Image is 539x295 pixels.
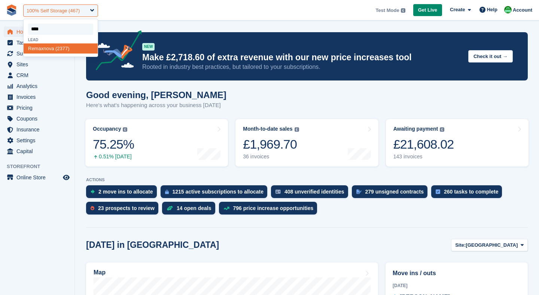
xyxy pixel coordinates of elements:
a: 14 open deals [162,202,219,218]
a: 260 tasks to complete [431,185,506,202]
a: Preview store [62,173,71,182]
div: Occupancy [93,126,121,132]
span: Coupons [16,113,61,124]
div: 143 invoices [393,153,454,160]
div: 23 prospects to review [98,205,155,211]
a: menu [4,103,71,113]
img: prospect-51fa495bee0391a8d652442698ab0144808aea92771e9ea1ae160a38d050c398.svg [91,206,94,210]
img: deal-1b604bf984904fb50ccaf53a9ad4b4a5d6e5aea283cecdc64d6e3604feb123c2.svg [167,206,173,211]
h2: Map [94,269,106,276]
div: 408 unverified identities [284,189,344,195]
a: 1215 active subscriptions to allocate [161,185,271,202]
div: 2 move ins to allocate [98,189,153,195]
div: Awaiting payment [393,126,438,132]
div: Lead [24,38,98,42]
h2: Move ins / outs [393,269,521,278]
img: price-adjustments-announcement-icon-8257ccfd72463d97f412b2fc003d46551f7dbcb40ab6d574587a9cd5c0d94... [89,30,142,73]
img: move_ins_to_allocate_icon-fdf77a2bb77ea45bf5b3d319d69a93e2d87916cf1d5bf7949dd705db3b84f3ca.svg [91,189,95,194]
img: icon-info-grey-7440780725fd019a000dd9b08b2336e03edf1995a4989e88bcd33f0948082b44.svg [295,127,299,132]
span: Test Mode [375,7,399,14]
img: task-75834270c22a3079a89374b754ae025e5fb1db73e45f91037f5363f120a921f8.svg [436,189,440,194]
div: 796 price increase opportunities [233,205,314,211]
img: verify_identity-adf6edd0f0f0b5bbfe63781bf79b02c33cf7c696d77639b501bdc392416b5a36.svg [275,189,281,194]
img: Laura Carlisle [504,6,512,13]
span: Online Store [16,172,61,183]
img: price_increase_opportunities-93ffe204e8149a01c8c9dc8f82e8f89637d9d84a8eef4429ea346261dce0b2c0.svg [223,207,229,210]
span: Analytics [16,81,61,91]
span: Account [513,6,532,14]
button: Check it out → [468,50,513,63]
span: Get Live [418,6,437,14]
span: Sites [16,59,61,70]
div: £21,608.02 [393,137,454,152]
a: Occupancy 75.25% 0.51% [DATE] [85,119,228,167]
a: menu [4,48,71,59]
div: 100% Self Storage (467) [27,7,80,15]
span: Home [16,27,61,37]
a: 2 move ins to allocate [86,185,161,202]
div: xnova (2377) [24,43,98,54]
a: menu [4,70,71,80]
p: Rooted in industry best practices, but tailored to your subscriptions. [142,63,462,71]
h1: Good evening, [PERSON_NAME] [86,90,226,100]
a: menu [4,124,71,135]
span: Site: [455,241,466,249]
div: 36 invoices [243,153,299,160]
span: Storefront [7,163,74,170]
div: 75.25% [93,137,134,152]
div: Month-to-date sales [243,126,292,132]
h2: [DATE] in [GEOGRAPHIC_DATA] [86,240,219,250]
div: NEW [142,43,155,51]
span: Settings [16,135,61,146]
div: [DATE] [393,282,521,289]
a: menu [4,37,71,48]
img: active_subscription_to_allocate_icon-d502201f5373d7db506a760aba3b589e785aa758c864c3986d89f69b8ff3... [165,189,169,194]
button: Site: [GEOGRAPHIC_DATA] [451,239,528,251]
img: icon-info-grey-7440780725fd019a000dd9b08b2336e03edf1995a4989e88bcd33f0948082b44.svg [401,8,405,13]
span: Subscriptions [16,48,61,59]
div: 1215 active subscriptions to allocate [173,189,264,195]
a: menu [4,146,71,156]
span: Insurance [16,124,61,135]
a: menu [4,172,71,183]
a: Month-to-date sales £1,969.70 36 invoices [235,119,378,167]
a: 23 prospects to review [86,202,162,218]
a: menu [4,92,71,102]
p: Here's what's happening across your business [DATE] [86,101,226,110]
div: 0.51% [DATE] [93,153,134,160]
img: stora-icon-8386f47178a22dfd0bd8f6a31ec36ba5ce8667c1dd55bd0f319d3a0aa187defe.svg [6,4,17,16]
span: Create [450,6,465,13]
span: Pricing [16,103,61,113]
a: menu [4,59,71,70]
span: Capital [16,146,61,156]
a: Awaiting payment £21,608.02 143 invoices [386,119,529,167]
span: CRM [16,70,61,80]
a: menu [4,81,71,91]
a: 796 price increase opportunities [219,202,321,218]
div: £1,969.70 [243,137,299,152]
a: 279 unsigned contracts [352,185,431,202]
img: contract_signature_icon-13c848040528278c33f63329250d36e43548de30e8caae1d1a13099fd9432cc5.svg [356,189,362,194]
div: 260 tasks to complete [444,189,499,195]
a: menu [4,113,71,124]
span: Invoices [16,92,61,102]
div: 279 unsigned contracts [365,189,424,195]
a: menu [4,27,71,37]
span: [GEOGRAPHIC_DATA] [466,241,518,249]
img: icon-info-grey-7440780725fd019a000dd9b08b2336e03edf1995a4989e88bcd33f0948082b44.svg [440,127,444,132]
a: Get Live [413,4,442,16]
div: 14 open deals [177,205,211,211]
p: Make £2,718.60 of extra revenue with our new price increases tool [142,52,462,63]
a: 408 unverified identities [271,185,352,202]
img: icon-info-grey-7440780725fd019a000dd9b08b2336e03edf1995a4989e88bcd33f0948082b44.svg [123,127,127,132]
span: Help [487,6,497,13]
p: ACTIONS [86,177,528,182]
span: Tasks [16,37,61,48]
span: Rema [28,46,41,51]
a: menu [4,135,71,146]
